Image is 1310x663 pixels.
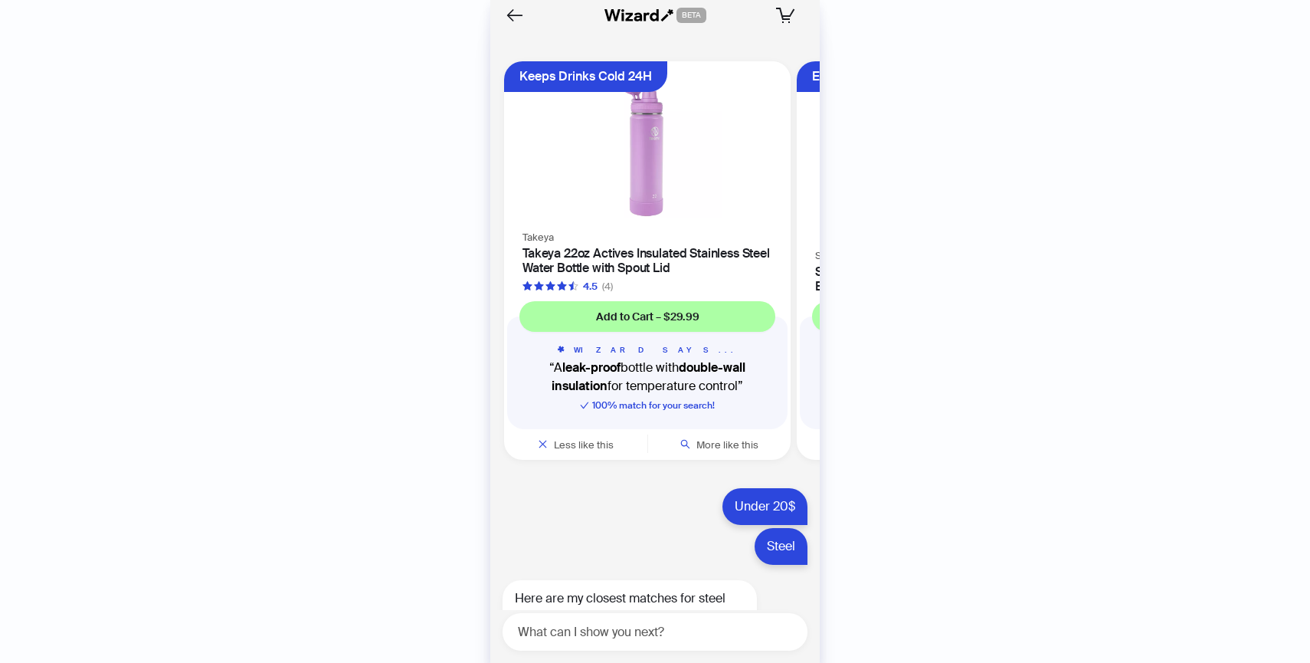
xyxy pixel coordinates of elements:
q: A silicone bottle designed for hydration on the go [812,359,1068,396]
span: star [568,281,578,291]
span: Add to Cart – $29.99 [596,310,699,323]
div: 4.5 out of 5 stars [522,279,598,294]
h4: Takeya 22oz Actives Insulated Stainless Steel Water Bottle with Spout Lid [522,246,772,275]
span: More like this [696,438,758,451]
span: star [557,281,567,291]
span: Less like this [554,438,614,451]
span: check [580,401,589,410]
h5: WIZARD SAYS... [812,344,1068,356]
div: 4.5 [583,279,598,294]
b: leak-proof [562,359,621,376]
div: Easy to Clean [812,61,889,92]
div: Steel [755,528,807,565]
div: Under 20$ [722,488,807,525]
button: More like this [648,429,791,460]
span: star [522,281,532,291]
span: star [545,281,555,291]
img: Takeya 22oz Actives Insulated Stainless Steel Water Bottle with Spout Lid [513,71,781,218]
q: A bottle with for temperature control [519,359,775,396]
span: close [538,439,548,449]
div: (4) [602,279,613,294]
button: Back [503,3,527,28]
img: Spacesaver Collapsible Silicone Water Bottle,Blue [806,71,1074,237]
div: Here are my closest matches for steel water bottle under $20 [503,580,757,635]
span: 100 % match for your search! [580,399,715,412]
span: search [680,439,690,449]
h5: WIZARD SAYS... [519,344,775,356]
div: Keeps Drinks Cold 24H [519,61,652,92]
button: Less like this [504,429,647,460]
button: Add to Cart – $29.99 [519,301,775,332]
span: star [534,281,544,291]
h4: Spacesaver Collapsible Silicone Water Bottle,Blue [815,264,1065,294]
span: BETA [676,8,706,23]
span: Takeya [522,231,554,244]
span: Spacesaver [815,249,870,262]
